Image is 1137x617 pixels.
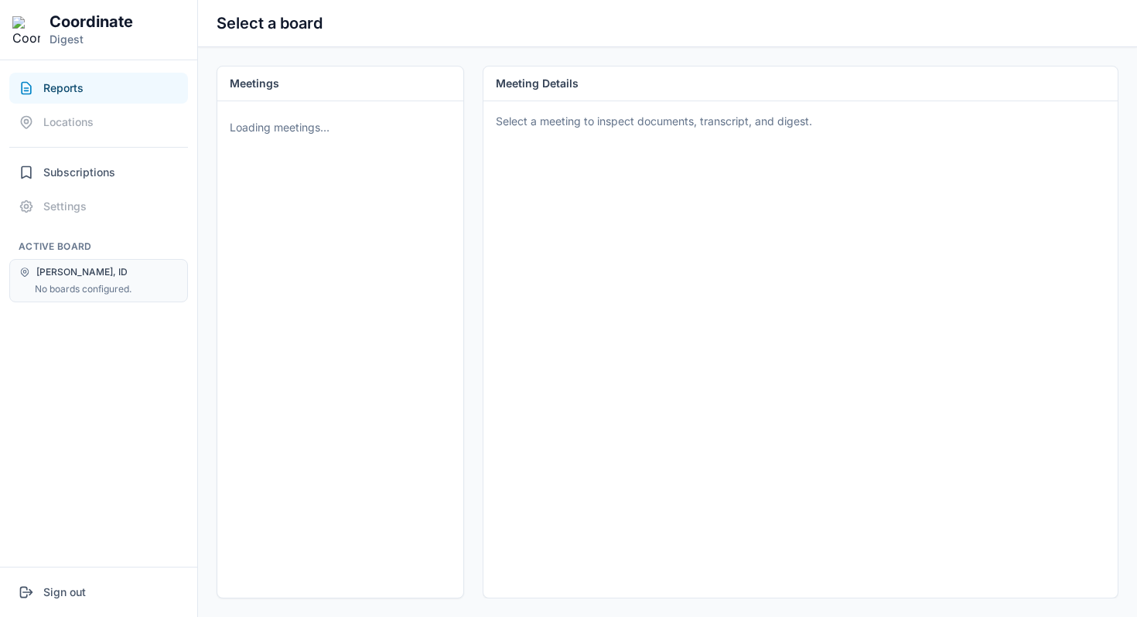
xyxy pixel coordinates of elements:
[496,76,579,91] h2: Meeting Details
[9,240,188,253] h2: Active Board
[43,199,87,214] span: Settings
[496,114,1105,129] div: Select a meeting to inspect documents, transcript, and digest.
[9,157,188,188] button: Subscriptions
[50,32,133,47] p: Digest
[224,111,457,145] div: Loading meetings…
[9,73,188,104] button: Reports
[35,283,178,295] div: No boards configured.
[9,191,188,222] button: Settings
[43,80,84,96] span: Reports
[12,16,40,44] img: Coordinate
[50,12,133,32] h1: Coordinate
[43,114,94,130] span: Locations
[43,165,115,180] span: Subscriptions
[9,577,188,608] button: Sign out
[9,107,188,138] button: Locations
[230,76,451,91] h2: Meetings
[36,266,128,278] span: [PERSON_NAME], ID
[217,12,323,34] h2: Select a board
